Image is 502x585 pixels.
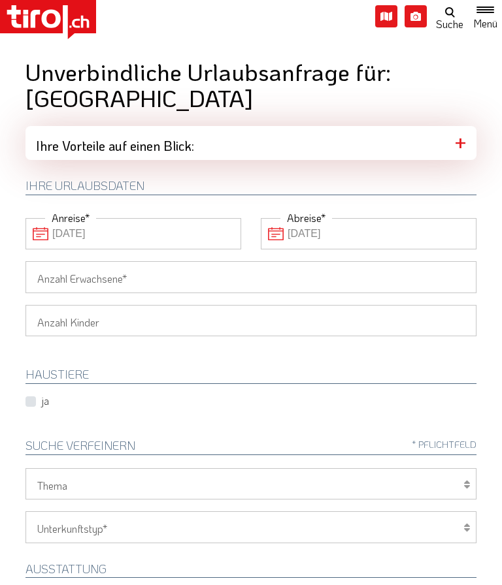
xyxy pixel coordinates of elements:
button: Toggle navigation [469,4,502,29]
h2: HAUSTIERE [25,368,477,384]
span: * Pflichtfeld [412,439,477,449]
h2: Suche verfeinern [25,439,477,455]
h2: Ihre Urlaubsdaten [25,180,477,195]
h2: Ausstattung [25,563,477,578]
label: ja [41,394,49,408]
div: Ihre Vorteile auf einen Blick: [25,126,477,160]
h1: Unverbindliche Urlaubsanfrage für: [GEOGRAPHIC_DATA] [25,59,477,110]
i: Karte öffnen [375,5,397,27]
i: Fotogalerie [405,5,427,27]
